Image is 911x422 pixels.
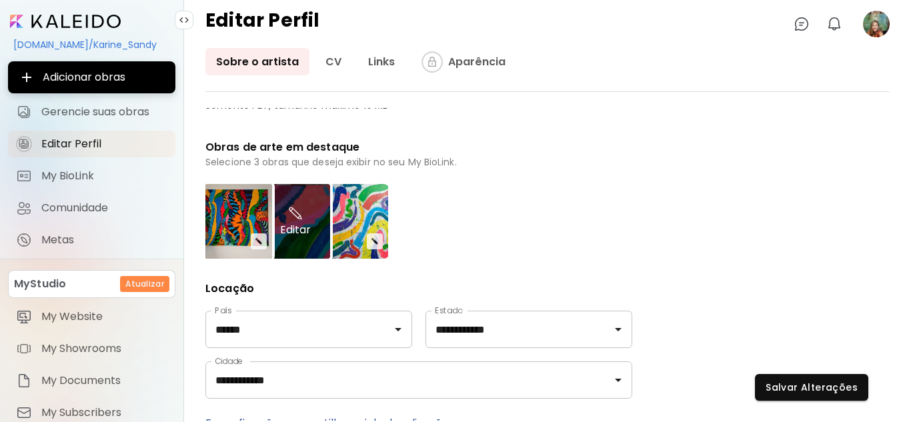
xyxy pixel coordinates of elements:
span: Adicionar obras [19,69,165,85]
span: Salvar Alterações [766,381,858,395]
span: My Subscribers [41,406,167,419]
button: edit-icon [367,233,383,249]
a: CV [315,48,352,75]
img: edit-icon [371,237,379,245]
img: item [16,309,32,325]
img: item [16,373,32,389]
a: Gerencie suas obras iconGerencie suas obras [8,99,175,125]
span: Gerencie suas obras [41,105,167,119]
p: MyStudio [14,276,66,292]
span: My Documents [41,374,167,387]
span: Metas [41,233,167,247]
span: My Website [41,310,167,323]
span: Comunidade [41,201,167,215]
button: edit-icon [251,233,267,249]
a: itemMy Showrooms [8,335,175,362]
img: item [16,405,32,421]
img: chatIcon [794,16,810,32]
a: iconcompleteAparência [411,48,516,75]
img: Gerencie suas obras icon [16,104,32,120]
img: Metas icon [16,232,32,248]
a: Sobre o artista [205,48,309,75]
div: [DOMAIN_NAME]/Karine_Sandy [8,33,175,56]
a: completeMy BioLink iconMy BioLink [8,163,175,189]
img: bellIcon [826,16,842,32]
h6: Selecione 3 obras que deseja exibir no seu My BioLink. [205,156,632,168]
span: Editar Perfil [41,137,167,151]
p: Somente PDF, tamanho máximo 10 MB [205,99,632,111]
span: My BioLink [41,169,167,183]
button: Open [609,371,628,389]
button: Adicionar obras [8,61,175,93]
img: edit-icon [255,237,263,245]
h4: Editar Perfil [205,11,320,37]
img: collapse [179,15,189,25]
h6: Obras de arte em destaque [205,138,632,156]
a: Links [357,48,405,75]
button: Open [389,320,407,339]
p: Locação [205,283,632,295]
a: itemMy Website [8,303,175,330]
img: overlay close [287,205,304,221]
h6: Atualizar [125,278,164,290]
a: Comunidade iconComunidade [8,195,175,221]
div: Editar [261,184,330,259]
span: My Showrooms [41,342,167,355]
img: My BioLink icon [16,168,32,184]
button: Salvar Alterações [755,374,868,401]
a: itemMy Documents [8,367,175,394]
img: Comunidade icon [16,200,32,216]
button: bellIcon [823,13,846,35]
a: iconcompleteEditar Perfil [8,131,175,157]
button: Open [609,320,628,339]
img: item [16,341,32,357]
a: completeMetas iconMetas [8,227,175,253]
